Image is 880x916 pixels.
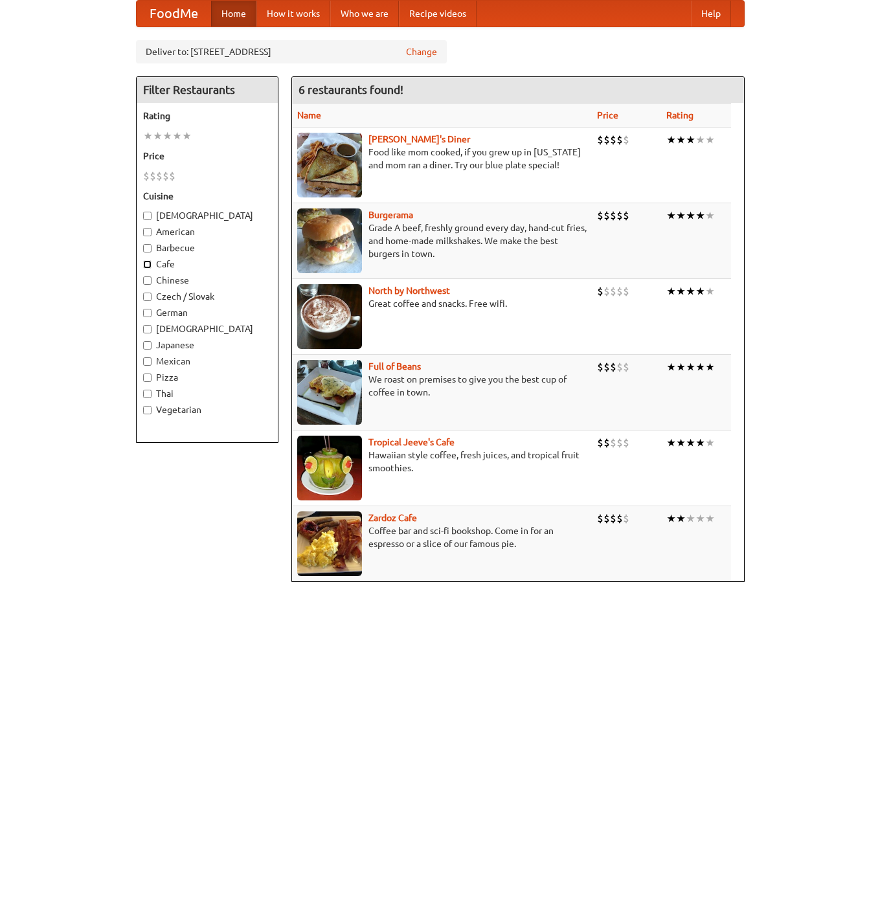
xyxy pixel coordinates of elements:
[604,208,610,223] li: $
[143,339,271,352] label: Japanese
[368,134,470,144] a: [PERSON_NAME]'s Diner
[143,306,271,319] label: German
[686,284,695,298] li: ★
[143,190,271,203] h5: Cuisine
[686,133,695,147] li: ★
[297,297,587,310] p: Great coffee and snacks. Free wifi.
[297,133,362,197] img: sallys.jpg
[597,284,604,298] li: $
[666,284,676,298] li: ★
[143,309,152,317] input: German
[368,285,450,296] b: North by Northwest
[163,129,172,143] li: ★
[143,387,271,400] label: Thai
[676,133,686,147] li: ★
[623,133,629,147] li: $
[368,361,421,372] a: Full of Beans
[143,341,152,350] input: Japanese
[705,436,715,450] li: ★
[143,293,152,301] input: Czech / Slovak
[604,436,610,450] li: $
[143,355,271,368] label: Mexican
[676,284,686,298] li: ★
[676,436,686,450] li: ★
[616,284,623,298] li: $
[297,146,587,172] p: Food like mom cooked, if you grew up in [US_STATE] and mom ran a diner. Try our blue plate special!
[143,322,271,335] label: [DEMOGRAPHIC_DATA]
[172,129,182,143] li: ★
[610,436,616,450] li: $
[399,1,477,27] a: Recipe videos
[368,437,455,447] a: Tropical Jeeve's Cafe
[604,511,610,526] li: $
[169,169,175,183] li: $
[616,133,623,147] li: $
[137,77,278,103] h4: Filter Restaurants
[623,284,629,298] li: $
[297,360,362,425] img: beans.jpg
[143,260,152,269] input: Cafe
[604,360,610,374] li: $
[623,360,629,374] li: $
[211,1,256,27] a: Home
[143,274,271,287] label: Chinese
[616,360,623,374] li: $
[143,244,152,252] input: Barbecue
[597,133,604,147] li: $
[666,110,694,120] a: Rating
[604,284,610,298] li: $
[610,133,616,147] li: $
[368,513,417,523] b: Zardoz Cafe
[705,284,715,298] li: ★
[143,225,271,238] label: American
[676,511,686,526] li: ★
[143,325,152,333] input: [DEMOGRAPHIC_DATA]
[686,208,695,223] li: ★
[156,169,163,183] li: $
[368,210,413,220] a: Burgerama
[406,45,437,58] a: Change
[691,1,731,27] a: Help
[153,129,163,143] li: ★
[610,208,616,223] li: $
[297,511,362,576] img: zardoz.jpg
[610,284,616,298] li: $
[695,511,705,526] li: ★
[597,208,604,223] li: $
[297,436,362,500] img: jeeves.jpg
[676,208,686,223] li: ★
[143,276,152,285] input: Chinese
[297,208,362,273] img: burgerama.jpg
[297,110,321,120] a: Name
[610,360,616,374] li: $
[597,436,604,450] li: $
[695,208,705,223] li: ★
[163,169,169,183] li: $
[676,360,686,374] li: ★
[143,371,271,384] label: Pizza
[616,436,623,450] li: $
[143,209,271,222] label: [DEMOGRAPHIC_DATA]
[623,436,629,450] li: $
[686,360,695,374] li: ★
[143,228,152,236] input: American
[666,360,676,374] li: ★
[297,524,587,550] p: Coffee bar and sci-fi bookshop. Come in for an espresso or a slice of our famous pie.
[686,436,695,450] li: ★
[297,284,362,349] img: north.jpg
[597,511,604,526] li: $
[616,208,623,223] li: $
[666,208,676,223] li: ★
[695,133,705,147] li: ★
[695,436,705,450] li: ★
[143,403,271,416] label: Vegetarian
[695,360,705,374] li: ★
[143,406,152,414] input: Vegetarian
[143,169,150,183] li: $
[182,129,192,143] li: ★
[666,436,676,450] li: ★
[137,1,211,27] a: FoodMe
